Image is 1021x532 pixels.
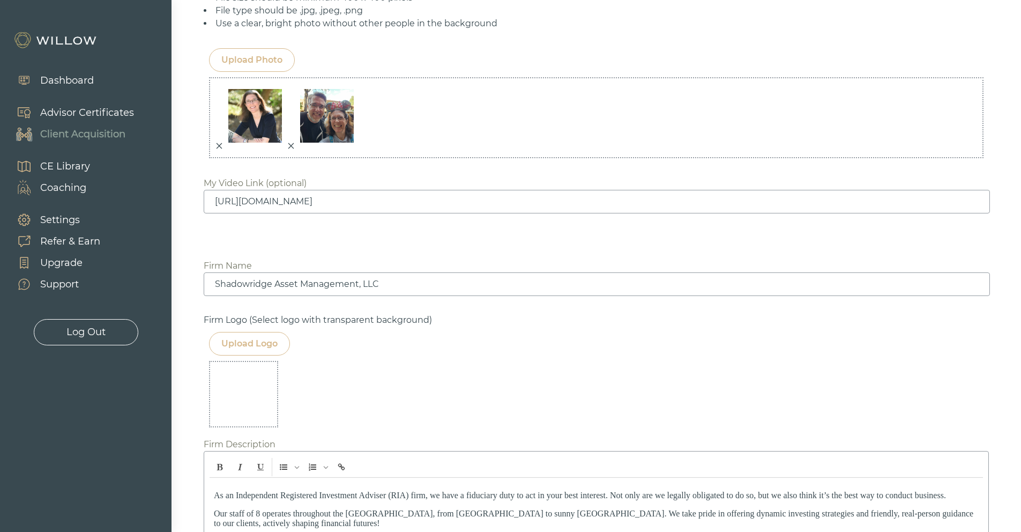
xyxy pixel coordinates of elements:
div: Refer & Earn [40,234,100,249]
a: Advisor Certificates [5,102,134,123]
p: As an Independent Registered Investment Adviser (RIA) firm, we have a fiduciary duty to act in yo... [214,491,979,500]
div: Firm Name [204,260,252,272]
img: Uploaded Image [295,84,359,148]
a: Client Acquisition [5,123,134,145]
a: Dashboard [5,70,94,91]
span: Bold [210,458,229,476]
div: Dashboard [40,73,94,88]
span: Insert link [332,458,351,476]
img: Willow [13,32,99,49]
a: CE Library [5,156,90,177]
div: Upload Logo [221,337,278,350]
div: Firm Logo (Select logo with transparent background) [204,314,989,327]
span: Insert Ordered List [303,458,331,476]
div: Log Out [66,325,106,339]
div: Client Acquisition [40,127,125,142]
a: Refer & Earn [5,231,100,252]
div: Coaching [40,181,86,195]
div: Advisor Certificates [40,106,134,120]
a: Coaching [5,177,90,198]
div: Upload Photo [221,54,282,66]
div: Settings [40,213,80,227]
li: File type should be .jpg, .jpeg, .png [204,4,989,17]
li: Use a clear, bright photo without other people in the background [204,17,989,30]
span: close [287,142,295,150]
span: close [215,142,223,150]
span: Italic [230,458,250,476]
img: Uploaded Image [223,84,287,148]
div: CE Library [40,159,90,174]
div: My Video Link (optional) [204,177,307,190]
span: Insert Unordered List [274,458,302,476]
a: Upgrade [5,252,100,274]
a: Settings [5,209,100,231]
div: Upgrade [40,256,83,270]
div: Support [40,277,79,292]
div: Firm Description [204,438,275,451]
p: Our staff of 8 operates throughout the [GEOGRAPHIC_DATA], from [GEOGRAPHIC_DATA] to sunny [GEOGRA... [214,509,979,528]
span: Underline [251,458,270,476]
